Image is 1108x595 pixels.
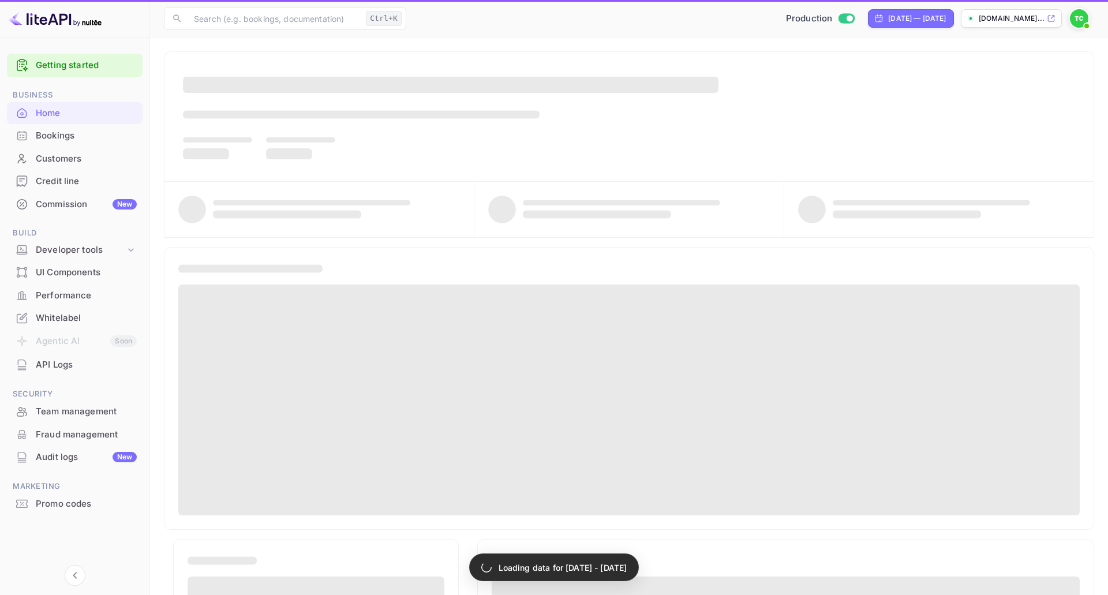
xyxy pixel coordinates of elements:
[9,9,102,28] img: LiteAPI logo
[36,266,137,279] div: UI Components
[7,401,143,422] a: Team management
[7,261,143,284] div: UI Components
[36,175,137,188] div: Credit line
[7,125,143,147] div: Bookings
[7,170,143,193] div: Credit line
[7,148,143,169] a: Customers
[36,405,137,418] div: Team management
[7,307,143,330] div: Whitelabel
[7,388,143,401] span: Security
[36,129,137,143] div: Bookings
[7,54,143,77] div: Getting started
[36,358,137,372] div: API Logs
[7,261,143,283] a: UI Components
[7,285,143,306] a: Performance
[7,354,143,376] div: API Logs
[979,13,1045,24] p: [DOMAIN_NAME]...
[1070,9,1088,28] img: Traveloka CUG
[7,446,143,469] div: Audit logsNew
[7,193,143,216] div: CommissionNew
[36,244,125,257] div: Developer tools
[7,354,143,375] a: API Logs
[786,12,833,25] span: Production
[187,7,361,30] input: Search (e.g. bookings, documentation)
[7,446,143,467] a: Audit logsNew
[888,13,946,24] div: [DATE] — [DATE]
[36,289,137,302] div: Performance
[36,107,137,120] div: Home
[36,451,137,464] div: Audit logs
[7,480,143,493] span: Marketing
[7,102,143,124] a: Home
[113,452,137,462] div: New
[7,424,143,445] a: Fraud management
[7,102,143,125] div: Home
[7,424,143,446] div: Fraud management
[781,12,859,25] div: Switch to Sandbox mode
[36,152,137,166] div: Customers
[113,199,137,209] div: New
[499,562,627,574] p: Loading data for [DATE] - [DATE]
[7,493,143,514] a: Promo codes
[7,240,143,260] div: Developer tools
[7,401,143,423] div: Team management
[7,285,143,307] div: Performance
[36,198,137,211] div: Commission
[7,307,143,328] a: Whitelabel
[7,125,143,146] a: Bookings
[65,565,85,586] button: Collapse navigation
[7,148,143,170] div: Customers
[7,89,143,102] span: Business
[366,11,402,26] div: Ctrl+K
[7,193,143,215] a: CommissionNew
[7,170,143,192] a: Credit line
[7,493,143,515] div: Promo codes
[7,227,143,240] span: Build
[36,312,137,325] div: Whitelabel
[36,428,137,441] div: Fraud management
[36,59,137,72] a: Getting started
[36,497,137,511] div: Promo codes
